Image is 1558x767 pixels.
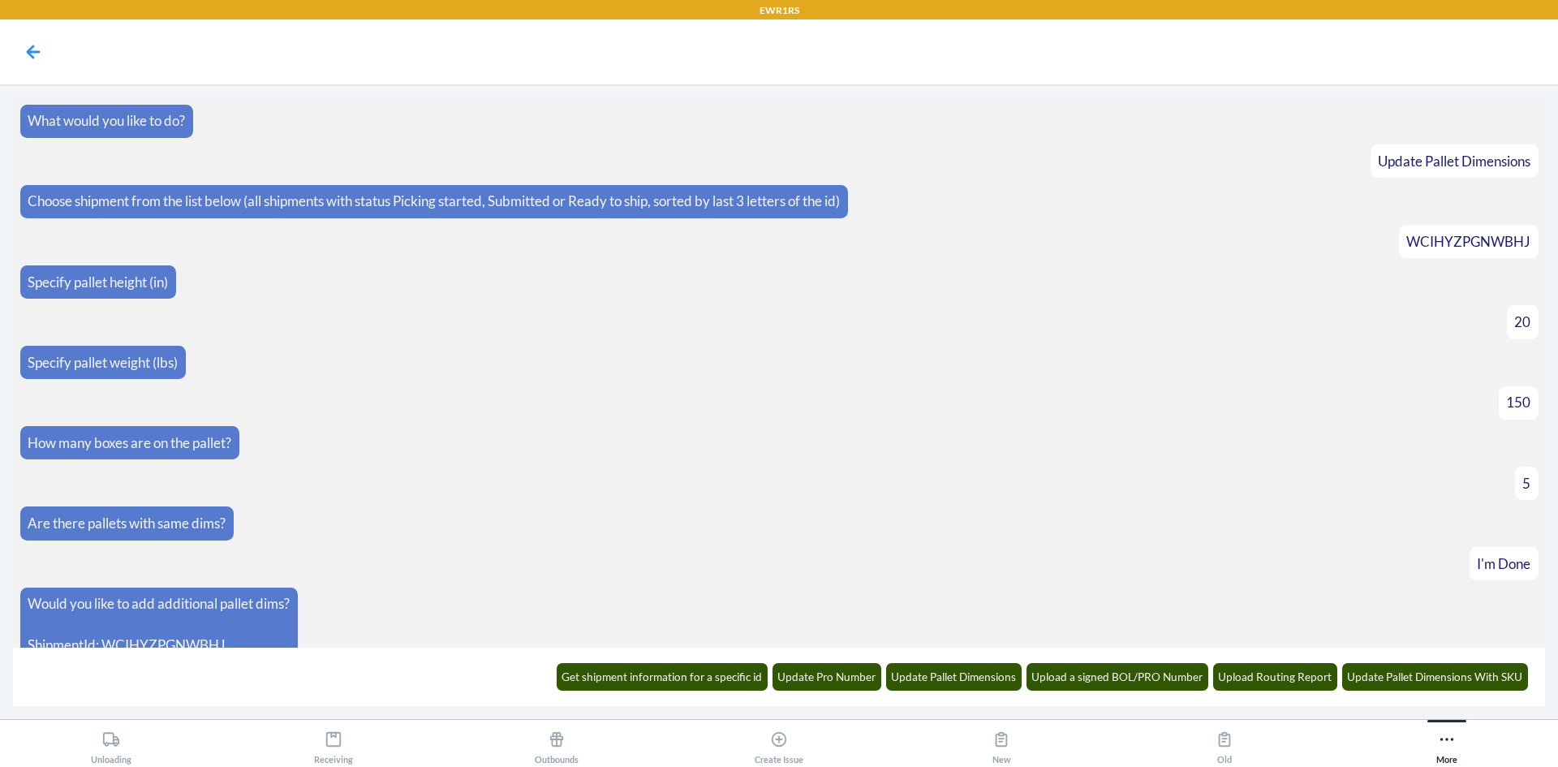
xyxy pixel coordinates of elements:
p: ShipmentId: WCIHYZPGNWBHJ Dims Entered: [28,635,290,676]
button: New [890,720,1113,765]
button: More [1336,720,1558,765]
p: How many boxes are on the pallet? [28,433,231,454]
div: Unloading [91,724,131,765]
span: Update Pallet Dimensions [1378,153,1530,170]
span: WCIHYZPGNWBHJ [1406,233,1530,250]
button: Create Issue [668,720,890,765]
p: Specify pallet height (in) [28,272,168,293]
span: 150 [1506,394,1530,411]
p: Would you like to add additional pallet dims? [28,593,290,614]
span: 20 [1514,313,1530,330]
button: Update Pallet Dimensions With SKU [1342,663,1529,691]
div: Old [1216,724,1233,765]
p: Choose shipment from the list below (all shipments with status Picking started, Submitted or Read... [28,191,840,212]
button: Get shipment information for a specific id [557,663,768,691]
button: Update Pro Number [773,663,882,691]
div: Create Issue [755,724,803,765]
button: Old [1113,720,1335,765]
p: Specify pallet weight (lbs) [28,352,178,373]
button: Upload a signed BOL/PRO Number [1026,663,1209,691]
button: Upload Routing Report [1213,663,1338,691]
div: Receiving [314,724,353,765]
button: Outbounds [445,720,668,765]
div: More [1436,724,1457,765]
p: Are there pallets with same dims? [28,513,226,534]
p: What would you like to do? [28,110,185,131]
div: Outbounds [535,724,579,765]
div: New [992,724,1011,765]
span: I'm Done [1477,555,1530,572]
button: Receiving [222,720,445,765]
p: EWR1RS [760,3,799,18]
button: Update Pallet Dimensions [886,663,1022,691]
span: 5 [1522,475,1530,492]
